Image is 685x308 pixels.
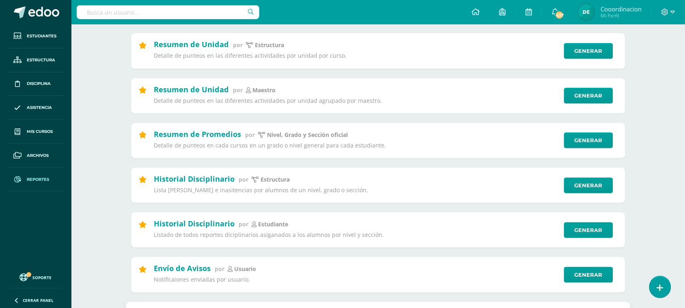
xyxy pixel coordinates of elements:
[154,219,235,228] h2: Historial Disciplinario
[27,57,55,63] span: Estructura
[154,187,559,194] p: Lista [PERSON_NAME] e inasitencias por alumnos de un nivel, grado o sección.
[245,131,255,139] span: por
[154,39,229,49] h2: Resumen de Unidad
[555,11,564,20] span: 437
[6,72,65,96] a: Disciplina
[261,176,290,183] p: Estructura
[233,41,243,49] span: por
[154,97,559,104] p: Detalle de punteos en las diferentes actividades por unidad agrupado por maestro.
[234,265,256,273] p: Usuario
[154,263,211,273] h2: Envío de Avisos
[154,52,559,59] p: Detalle de punteos en las diferentes actividades por unidad por curso.
[10,271,62,282] a: Soporte
[33,275,52,280] span: Soporte
[27,176,49,183] span: Reportes
[154,142,559,149] p: Detalle de punteos en cada cursos en un grado o nivel general para cada estudiante.
[6,48,65,72] a: Estructura
[27,128,53,135] span: Mis cursos
[6,24,65,48] a: Estudiantes
[154,174,235,184] h2: Historial Disciplinario
[564,178,613,193] a: Generar
[564,267,613,283] a: Generar
[564,132,613,148] a: Generar
[6,144,65,168] a: Archivos
[27,33,56,39] span: Estudiantes
[215,265,224,273] span: por
[27,104,52,111] span: Asistencia
[564,88,613,104] a: Generar
[252,87,276,94] p: maestro
[6,168,65,192] a: Reportes
[154,231,559,239] p: Listado de todos reportes diciplinarios asiganados a los alumnos por nivel y sección.
[77,5,259,19] input: Busca un usuario...
[27,152,49,159] span: Archivos
[27,80,51,87] span: Disciplina
[258,221,288,228] p: estudiante
[578,4,595,20] img: 5b2783ad3a22ae473dcaf132f569719c.png
[23,297,54,303] span: Cerrar panel
[239,220,248,228] span: por
[239,176,248,183] span: por
[6,120,65,144] a: Mis cursos
[564,222,613,238] a: Generar
[154,85,229,94] h2: Resumen de Unidad
[601,5,642,13] span: Cooordinacion
[233,86,243,94] span: por
[255,41,284,49] p: estructura
[154,129,241,139] h2: Resumen de Promedios
[564,43,613,59] a: Generar
[267,131,348,139] p: Nivel, Grado y Sección oficial
[601,12,642,19] span: Mi Perfil
[6,96,65,120] a: Asistencia
[154,276,559,283] p: Notificaiones enviadas por usuario.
